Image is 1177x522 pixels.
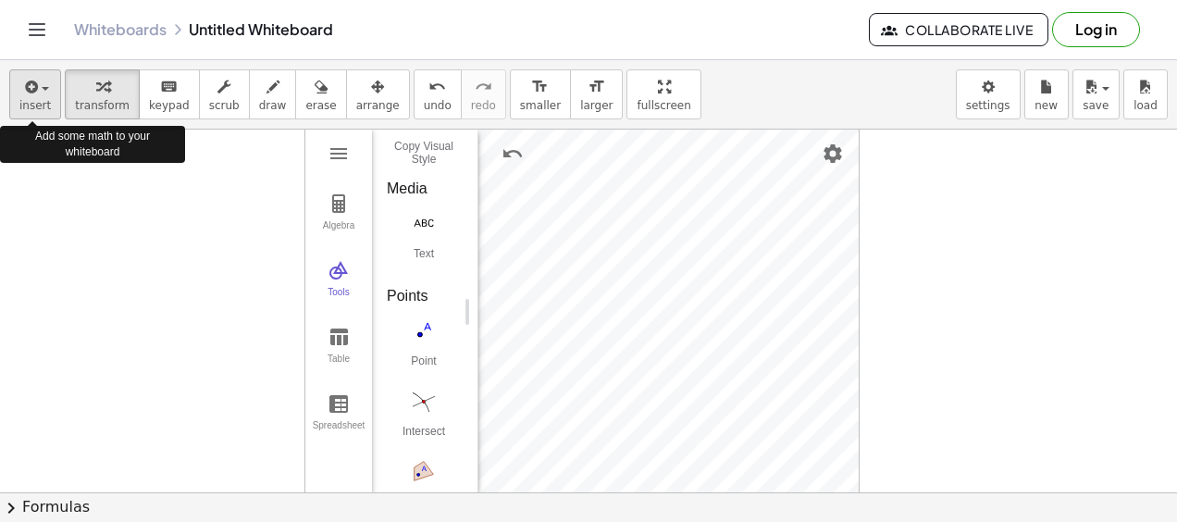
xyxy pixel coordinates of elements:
i: format_size [531,76,549,98]
span: undo [424,99,452,112]
div: Points [387,285,449,307]
div: Tools [309,287,368,313]
button: redoredo [461,69,506,119]
span: new [1035,99,1058,112]
span: larger [580,99,613,112]
button: Undo [496,137,529,170]
button: format_sizesmaller [510,69,571,119]
a: Whiteboards [74,20,167,39]
button: Point. Select position or line, function, or curve [387,315,461,381]
button: erase [295,69,346,119]
button: format_sizelarger [570,69,623,119]
span: insert [19,99,51,112]
button: undoundo [414,69,462,119]
button: Settings [816,137,849,170]
div: Intersect [387,425,461,451]
button: Collaborate Live [869,13,1048,46]
button: Text. Select position or existing point [387,207,461,274]
i: format_size [588,76,605,98]
span: settings [966,99,1010,112]
div: Copy Visual Style [387,140,461,166]
button: Point on Object. Select object or its perimeter [387,455,461,522]
i: keyboard [160,76,178,98]
button: load [1123,69,1168,119]
span: redo [471,99,496,112]
button: insert [9,69,61,119]
button: Copy Visual Style. Select one object, then click / tap on others [387,100,461,167]
div: Graphing Calculator [304,127,860,497]
span: erase [305,99,336,112]
button: save [1072,69,1120,119]
button: arrange [346,69,410,119]
span: scrub [209,99,240,112]
button: scrub [199,69,250,119]
button: Toggle navigation [22,15,52,44]
button: fullscreen [626,69,700,119]
button: Intersect. Select intersection or two objects successively [387,385,461,452]
button: Log in [1052,12,1140,47]
span: draw [259,99,287,112]
img: Main Menu [328,143,350,165]
span: Collaborate Live [885,21,1033,38]
i: redo [475,76,492,98]
div: Media [387,178,449,200]
div: Table [309,354,368,379]
span: save [1083,99,1109,112]
div: Algebra [309,220,368,246]
button: settings [956,69,1021,119]
button: new [1024,69,1069,119]
div: Spreadsheet [309,420,368,446]
span: keypad [149,99,190,112]
span: transform [75,99,130,112]
span: arrange [356,99,400,112]
span: fullscreen [637,99,690,112]
button: draw [249,69,297,119]
canvas: Graphics View 1 [478,128,859,496]
span: load [1134,99,1158,112]
div: Text [387,247,461,273]
button: transform [65,69,140,119]
button: keyboardkeypad [139,69,200,119]
i: undo [428,76,446,98]
span: smaller [520,99,561,112]
div: Point [387,354,461,380]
